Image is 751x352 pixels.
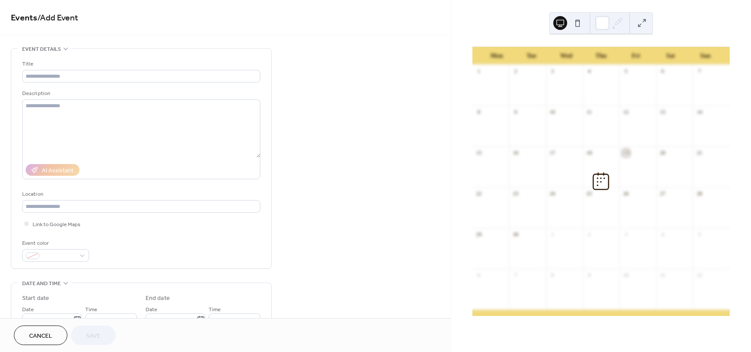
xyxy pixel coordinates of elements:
[622,231,630,238] div: 3
[549,109,556,116] div: 10
[22,239,87,248] div: Event color
[585,68,593,75] div: 4
[585,231,593,238] div: 2
[37,10,78,26] span: / Add Event
[659,231,666,238] div: 4
[696,109,703,116] div: 14
[512,190,519,197] div: 23
[659,149,666,157] div: 20
[659,109,666,116] div: 13
[512,109,519,116] div: 9
[33,220,80,229] span: Link to Google Maps
[618,47,653,65] div: Fri
[475,231,482,238] div: 29
[479,47,514,65] div: Mon
[622,109,630,116] div: 12
[659,190,666,197] div: 27
[659,68,666,75] div: 6
[22,45,61,54] span: Event details
[22,279,61,288] span: Date and time
[622,149,630,157] div: 19
[696,272,703,279] div: 12
[475,272,482,279] div: 6
[11,10,37,26] a: Events
[585,149,593,157] div: 18
[696,149,703,157] div: 21
[585,109,593,116] div: 11
[512,149,519,157] div: 16
[549,47,584,65] div: Wed
[22,89,259,98] div: Description
[14,326,67,345] button: Cancel
[688,47,723,65] div: Sun
[696,190,703,197] div: 28
[653,47,688,65] div: Sat
[549,272,556,279] div: 8
[512,68,519,75] div: 2
[22,59,259,69] div: Title
[585,272,593,279] div: 9
[584,47,618,65] div: Thu
[475,149,482,157] div: 15
[475,190,482,197] div: 22
[512,272,519,279] div: 7
[696,231,703,238] div: 5
[585,190,593,197] div: 25
[475,68,482,75] div: 1
[622,190,630,197] div: 26
[146,294,170,303] div: End date
[549,231,556,238] div: 1
[512,231,519,238] div: 30
[22,190,259,199] div: Location
[22,305,34,314] span: Date
[622,68,630,75] div: 5
[659,272,666,279] div: 11
[549,149,556,157] div: 17
[549,68,556,75] div: 3
[549,190,556,197] div: 24
[22,294,49,303] div: Start date
[146,305,157,314] span: Date
[514,47,549,65] div: Tue
[209,305,221,314] span: Time
[85,305,97,314] span: Time
[696,68,703,75] div: 7
[622,272,630,279] div: 10
[29,332,52,341] span: Cancel
[475,109,482,116] div: 8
